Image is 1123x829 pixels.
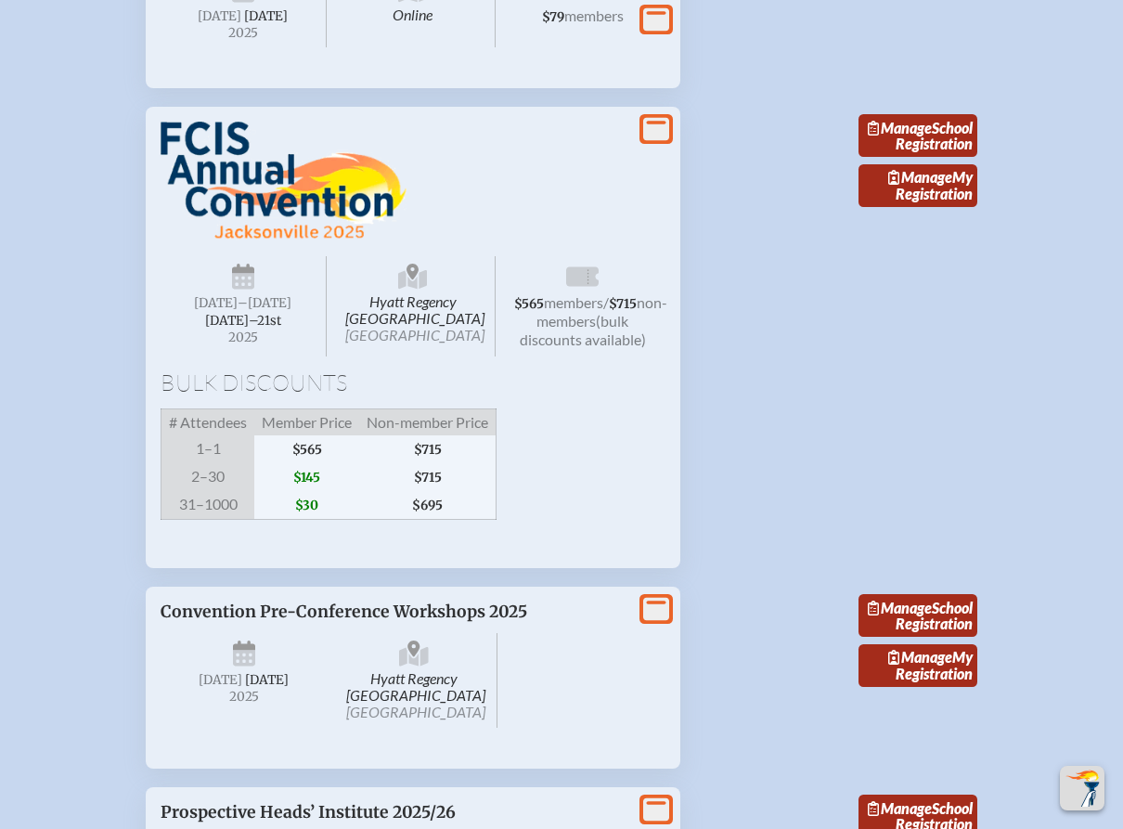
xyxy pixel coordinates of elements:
[161,371,665,394] h1: Bulk Discounts
[564,6,624,24] span: members
[161,122,407,240] img: FCIS Convention 2025
[1064,770,1101,807] img: To the top
[544,293,603,311] span: members
[161,602,527,622] span: Convention Pre-Conference Workshops 2025
[175,330,311,344] span: 2025
[858,114,977,157] a: ManageSchool Registration
[603,293,609,311] span: /
[520,312,646,348] span: (bulk discounts available)
[175,26,311,40] span: 2025
[331,633,498,728] span: Hyatt Regency [GEOGRAPHIC_DATA]
[194,295,238,311] span: [DATE]
[161,409,255,436] span: # Attendees
[175,690,313,704] span: 2025
[868,599,932,616] span: Manage
[359,463,497,491] span: $715
[244,8,288,24] span: [DATE]
[359,491,497,520] span: $695
[330,256,497,356] span: Hyatt Regency [GEOGRAPHIC_DATA]
[868,799,932,817] span: Manage
[542,9,564,25] span: $79
[161,463,255,491] span: 2–30
[245,672,289,688] span: [DATE]
[346,703,485,720] span: [GEOGRAPHIC_DATA]
[888,168,952,186] span: Manage
[199,672,242,688] span: [DATE]
[254,463,359,491] span: $145
[609,296,637,312] span: $715
[205,313,281,329] span: [DATE]–⁠21st
[238,295,291,311] span: –[DATE]
[345,326,484,343] span: [GEOGRAPHIC_DATA]
[359,409,497,436] span: Non-member Price
[254,435,359,463] span: $565
[359,435,497,463] span: $715
[161,802,456,823] span: Prospective Heads’ Institute 2025/26
[868,119,932,136] span: Manage
[198,8,241,24] span: [DATE]
[254,409,359,436] span: Member Price
[858,164,977,207] a: ManageMy Registration
[1060,766,1104,810] button: Scroll Top
[514,296,544,312] span: $565
[254,491,359,520] span: $30
[161,491,255,520] span: 31–1000
[161,435,255,463] span: 1–1
[536,293,667,330] span: non-members
[858,644,977,687] a: ManageMy Registration
[858,594,977,637] a: ManageSchool Registration
[888,648,952,666] span: Manage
